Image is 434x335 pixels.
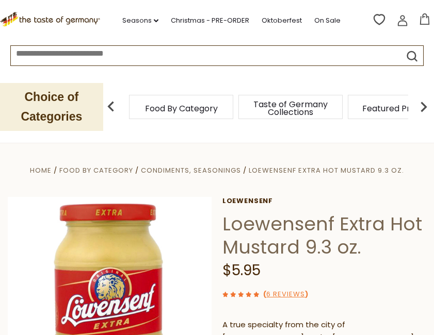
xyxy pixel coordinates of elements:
span: ( ) [263,289,308,299]
a: Food By Category [59,165,133,175]
a: Taste of Germany Collections [249,100,332,116]
span: $5.95 [222,260,261,280]
img: next arrow [413,96,434,117]
a: Food By Category [145,105,218,112]
img: previous arrow [101,96,121,117]
a: On Sale [314,15,341,26]
a: Christmas - PRE-ORDER [171,15,249,26]
a: Oktoberfest [262,15,302,26]
a: Loewensenf [222,197,426,205]
a: Loewensenf Extra Hot Mustard 9.3 oz. [249,165,404,175]
a: Condiments, Seasonings [141,165,241,175]
a: 6 Reviews [266,289,305,300]
a: Seasons [122,15,158,26]
a: Home [30,165,52,175]
h1: Loewensenf Extra Hot Mustard 9.3 oz. [222,212,426,259]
